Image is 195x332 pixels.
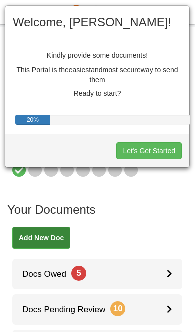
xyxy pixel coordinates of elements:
[13,52,182,59] p: Kindly provide some documents!
[116,142,182,159] button: Let's Get Started
[13,90,182,97] p: Ready to start?
[69,66,91,74] b: easiest
[13,16,182,29] h2: Welcome, [PERSON_NAME]!
[103,66,141,74] b: most secure
[15,115,50,125] div: Progress Bar
[13,65,182,85] p: This Portal is the and way to send them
